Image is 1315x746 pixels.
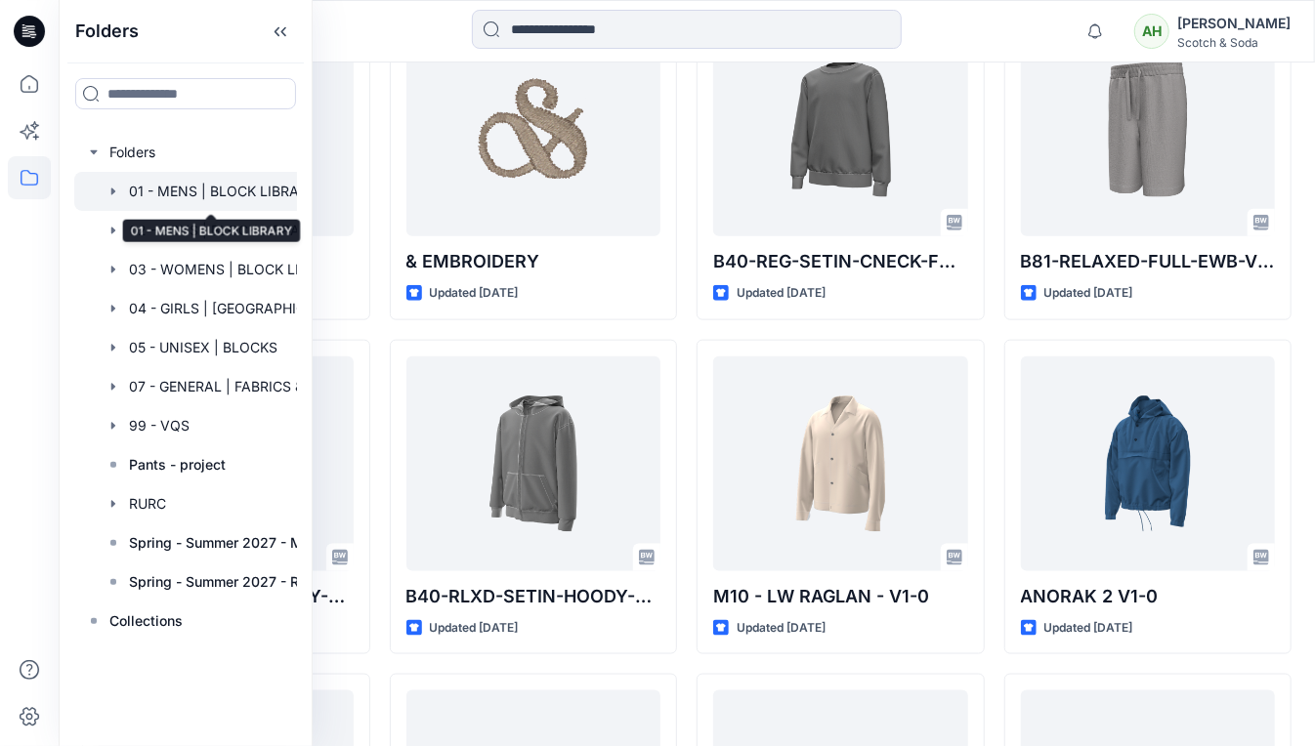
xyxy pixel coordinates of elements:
[1044,283,1133,304] p: Updated [DATE]
[1134,14,1169,49] div: AH
[1177,35,1291,50] div: Scotch & Soda
[737,618,826,639] p: Updated [DATE]
[109,609,183,633] p: Collections
[1044,618,1133,639] p: Updated [DATE]
[430,283,519,304] p: Updated [DATE]
[406,583,661,610] p: B40-RLXD-SETIN-HOODY-FG-V2-0
[129,531,336,555] p: Spring - Summer 2027 - MASOOD
[1021,21,1276,236] a: B81-RELAXED-FULL-EWB-V1-0
[129,570,336,594] p: Spring - Summer 2027 - RADNIK
[1021,583,1276,610] p: ANORAK 2 V1-0
[1177,12,1291,35] div: [PERSON_NAME]
[406,248,661,275] p: & EMBROIDERY
[406,356,661,571] a: B40-RLXD-SETIN-HOODY-FG-V2-0
[1021,248,1276,275] p: B81-RELAXED-FULL-EWB-V1-0
[129,453,226,477] p: Pants - project
[406,21,661,236] a: & EMBROIDERY
[713,248,968,275] p: B40-REG-SETIN-CNECK-FG-V2-0
[713,21,968,236] a: B40-REG-SETIN-CNECK-FG-V2-0
[1021,356,1276,571] a: ANORAK 2 V1-0
[430,618,519,639] p: Updated [DATE]
[713,356,968,571] a: M10 - LW RAGLAN - V1-0
[737,283,826,304] p: Updated [DATE]
[713,583,968,610] p: M10 - LW RAGLAN - V1-0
